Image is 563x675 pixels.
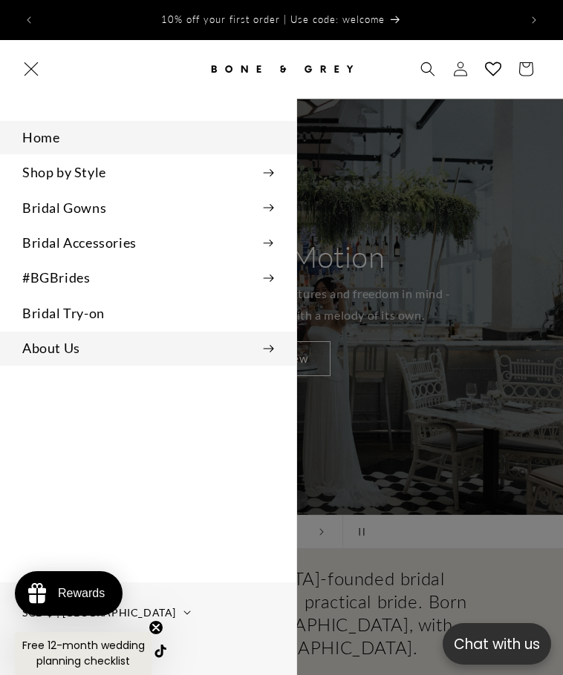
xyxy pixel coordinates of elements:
img: Bone and Grey Bridal [207,53,356,85]
button: Open chatbox [443,623,551,665]
span: Free 12-month wedding planning checklist [22,638,145,668]
div: Free 12-month wedding planning checklistClose teaser [15,632,152,675]
div: Rewards [58,587,105,600]
summary: Menu [15,53,48,85]
summary: Search [411,53,444,85]
button: Close teaser [149,620,163,635]
a: Bone and Grey Bridal [202,47,362,91]
span: 10% off your first order | Use code: welcome [161,13,385,25]
button: Previous announcement [13,4,45,36]
button: Next announcement [518,4,550,36]
p: Chat with us [443,633,551,655]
